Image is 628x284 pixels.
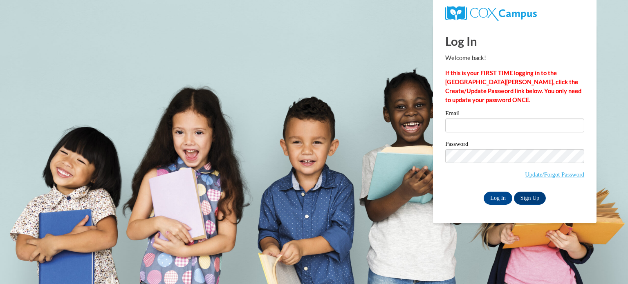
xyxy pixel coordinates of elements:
[445,6,537,21] img: COX Campus
[445,69,581,103] strong: If this is your FIRST TIME logging in to the [GEOGRAPHIC_DATA][PERSON_NAME], click the Create/Upd...
[514,192,546,205] a: Sign Up
[484,192,512,205] input: Log In
[525,171,584,178] a: Update/Forgot Password
[445,110,584,119] label: Email
[445,6,584,21] a: COX Campus
[445,33,584,49] h1: Log In
[445,141,584,149] label: Password
[445,54,584,63] p: Welcome back!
